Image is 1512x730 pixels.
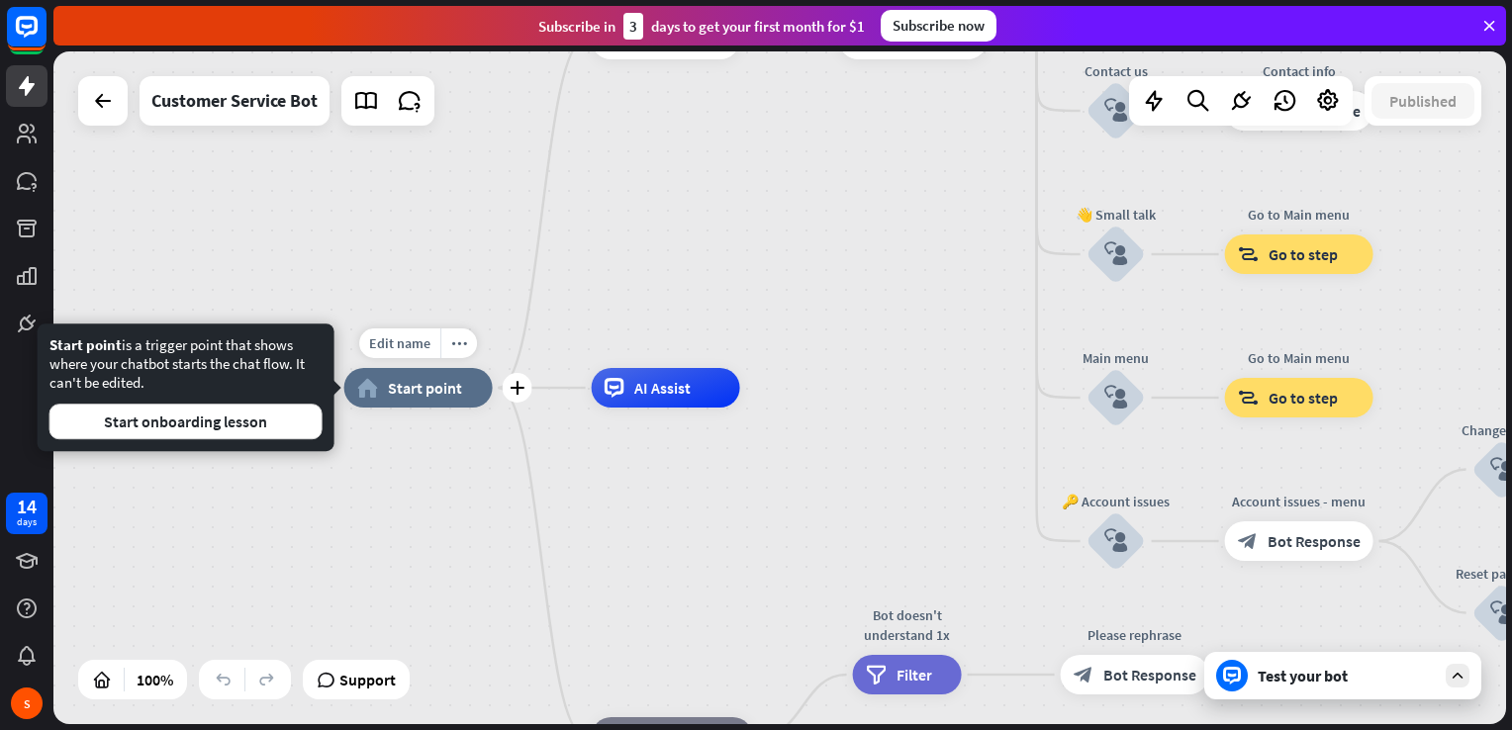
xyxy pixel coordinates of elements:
div: Contact us [1057,61,1176,81]
div: Go to Main menu [1210,348,1388,368]
span: Go to step [1269,244,1338,264]
button: Published [1371,83,1474,119]
i: block_user_input [1104,242,1128,266]
span: Start point [49,335,122,354]
div: Customer Service Bot [151,76,318,126]
div: days [17,515,37,529]
span: Start point [388,378,462,398]
div: 👋 Small talk [1057,205,1176,225]
span: Go to step [1269,388,1338,408]
button: Open LiveChat chat widget [16,8,75,67]
i: block_user_input [1104,529,1128,553]
div: 14 [17,498,37,515]
i: plus [510,381,524,395]
div: Subscribe in days to get your first month for $1 [538,13,865,40]
i: more_horiz [451,336,467,351]
span: Bot Response [1103,665,1196,684]
i: block_bot_response [1238,531,1258,551]
div: Go to Main menu [1210,205,1388,225]
div: S [11,687,43,719]
div: Subscribe now [881,10,996,42]
div: Bot doesn't understand 1x [838,605,977,645]
div: Test your bot [1258,666,1436,685]
i: block_goto [1238,244,1259,264]
div: 🔑 Account issues [1057,492,1176,511]
div: Contact info [1210,61,1388,81]
div: 3 [623,13,643,40]
i: home_2 [357,378,378,398]
span: Edit name [369,334,430,352]
i: filter [866,665,887,684]
a: 14 days [6,493,47,534]
span: Filter [897,665,932,684]
div: Please rephrase [1046,625,1224,645]
div: 100% [131,664,179,695]
span: AI Assist [634,378,691,398]
div: Account issues - menu [1210,492,1388,511]
div: Main menu [1057,348,1176,368]
span: Support [339,664,396,695]
div: is a trigger point that shows where your chatbot starts the chat flow. It can't be edited. [49,335,323,439]
span: Bot Response [1268,531,1361,551]
i: block_bot_response [1074,665,1093,684]
i: block_user_input [1104,99,1128,123]
button: Start onboarding lesson [49,404,323,439]
span: Bot Response [1268,101,1361,121]
i: block_goto [1238,388,1259,408]
i: block_user_input [1104,386,1128,410]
